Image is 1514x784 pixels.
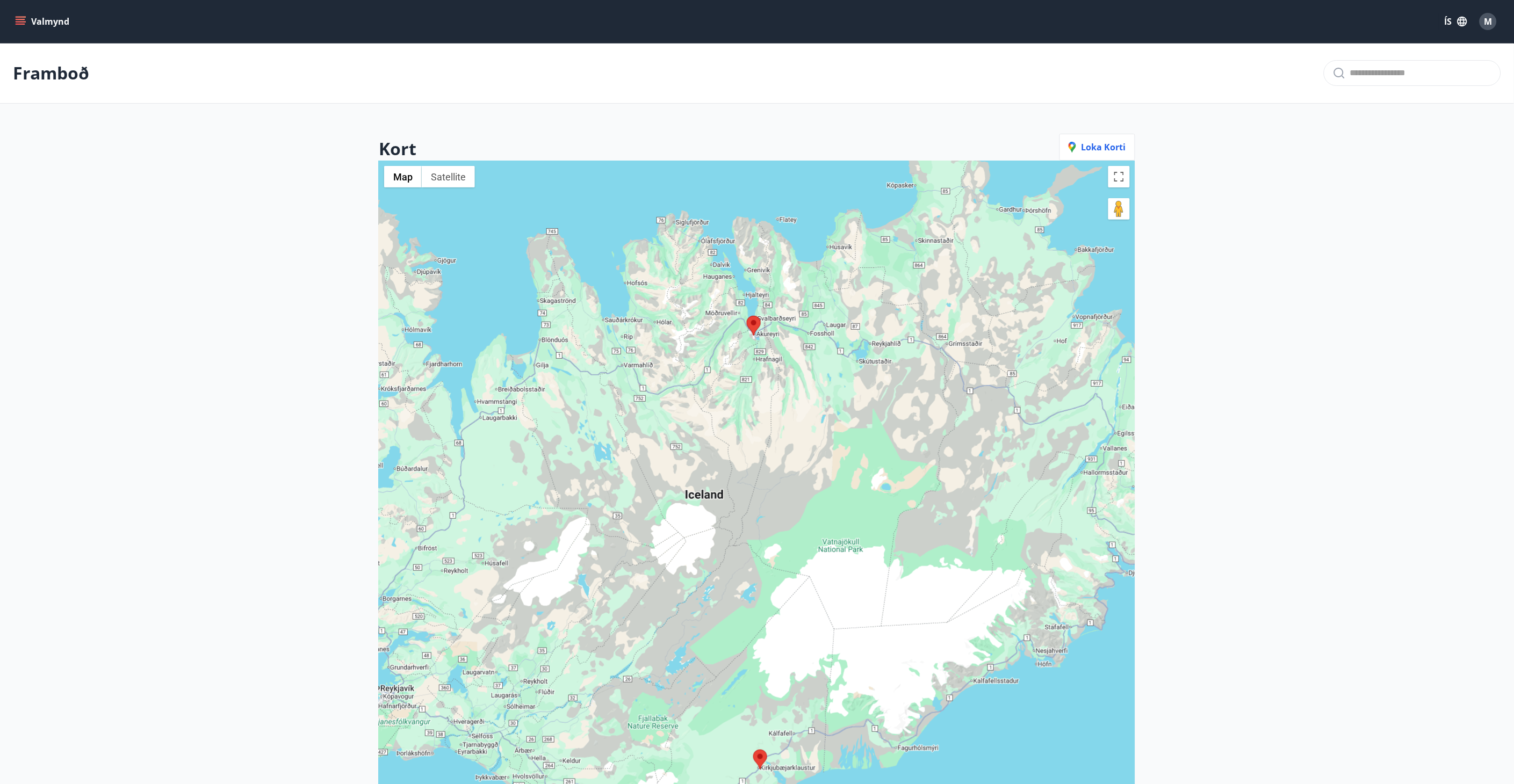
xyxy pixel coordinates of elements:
button: Drag Pegman onto the map to open Street View [1108,198,1130,220]
h2: Kort [379,137,416,161]
button: Loka korti [1059,134,1135,161]
span: Loka korti [1069,141,1126,153]
p: Framboð [13,61,89,85]
button: Toggle fullscreen view [1108,166,1130,187]
span: M [1484,16,1493,27]
button: Show satellite imagery [422,166,475,187]
button: M [1475,9,1501,34]
button: Show street map [384,166,422,187]
button: menu [13,12,74,31]
button: ÍS [1439,12,1473,31]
